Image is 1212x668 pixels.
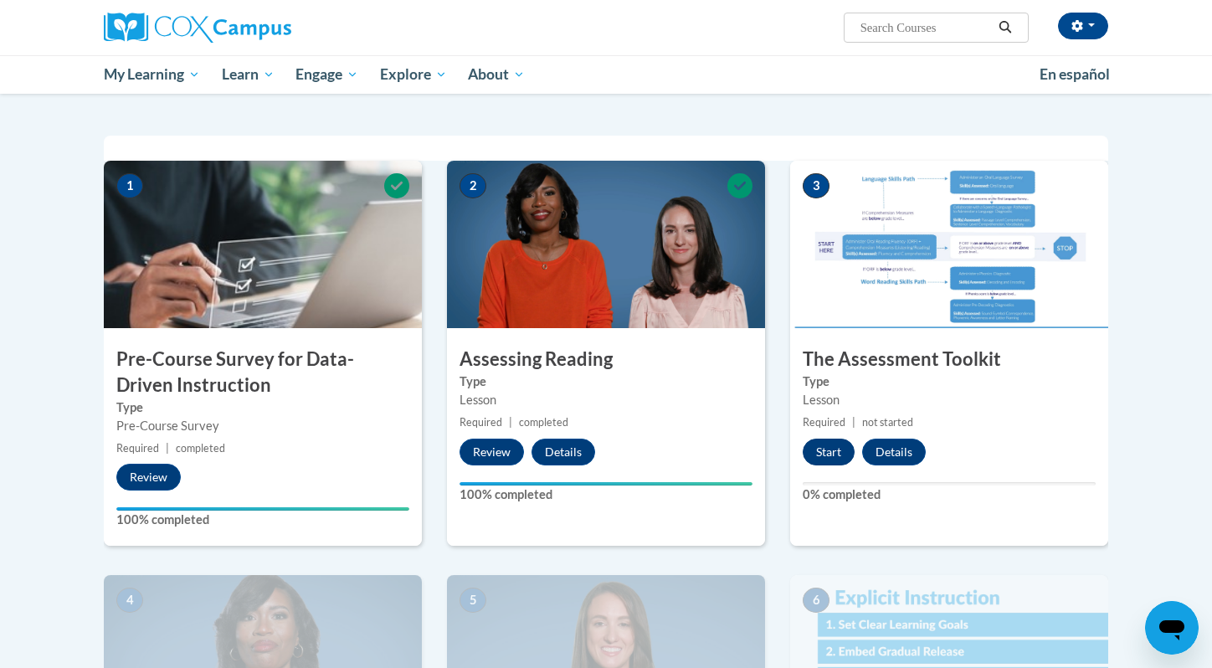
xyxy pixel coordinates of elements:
[166,442,169,455] span: |
[380,64,447,85] span: Explore
[460,486,752,504] label: 100% completed
[859,18,993,38] input: Search Courses
[460,439,524,465] button: Review
[176,442,225,455] span: completed
[460,173,486,198] span: 2
[803,588,829,613] span: 6
[803,391,1096,409] div: Lesson
[803,173,829,198] span: 3
[222,64,275,85] span: Learn
[211,55,285,94] a: Learn
[1040,65,1110,83] span: En español
[116,398,409,417] label: Type
[862,439,926,465] button: Details
[803,439,855,465] button: Start
[285,55,369,94] a: Engage
[116,464,181,491] button: Review
[369,55,458,94] a: Explore
[1058,13,1108,39] button: Account Settings
[509,416,512,429] span: |
[116,588,143,613] span: 4
[803,486,1096,504] label: 0% completed
[803,416,845,429] span: Required
[852,416,855,429] span: |
[104,64,200,85] span: My Learning
[1145,601,1199,655] iframe: Button to launch messaging window
[460,373,752,391] label: Type
[519,416,568,429] span: completed
[104,161,422,328] img: Course Image
[116,417,409,435] div: Pre-Course Survey
[458,55,537,94] a: About
[993,18,1018,38] button: Search
[104,13,291,43] img: Cox Campus
[460,391,752,409] div: Lesson
[116,173,143,198] span: 1
[862,416,913,429] span: not started
[460,416,502,429] span: Required
[460,588,486,613] span: 5
[468,64,525,85] span: About
[803,373,1096,391] label: Type
[790,347,1108,373] h3: The Assessment Toolkit
[295,64,358,85] span: Engage
[447,161,765,328] img: Course Image
[104,347,422,398] h3: Pre-Course Survey for Data-Driven Instruction
[104,13,422,43] a: Cox Campus
[532,439,595,465] button: Details
[447,347,765,373] h3: Assessing Reading
[460,482,752,486] div: Your progress
[116,511,409,529] label: 100% completed
[116,442,159,455] span: Required
[1029,57,1121,92] a: En español
[790,161,1108,328] img: Course Image
[79,55,1133,94] div: Main menu
[93,55,211,94] a: My Learning
[116,507,409,511] div: Your progress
